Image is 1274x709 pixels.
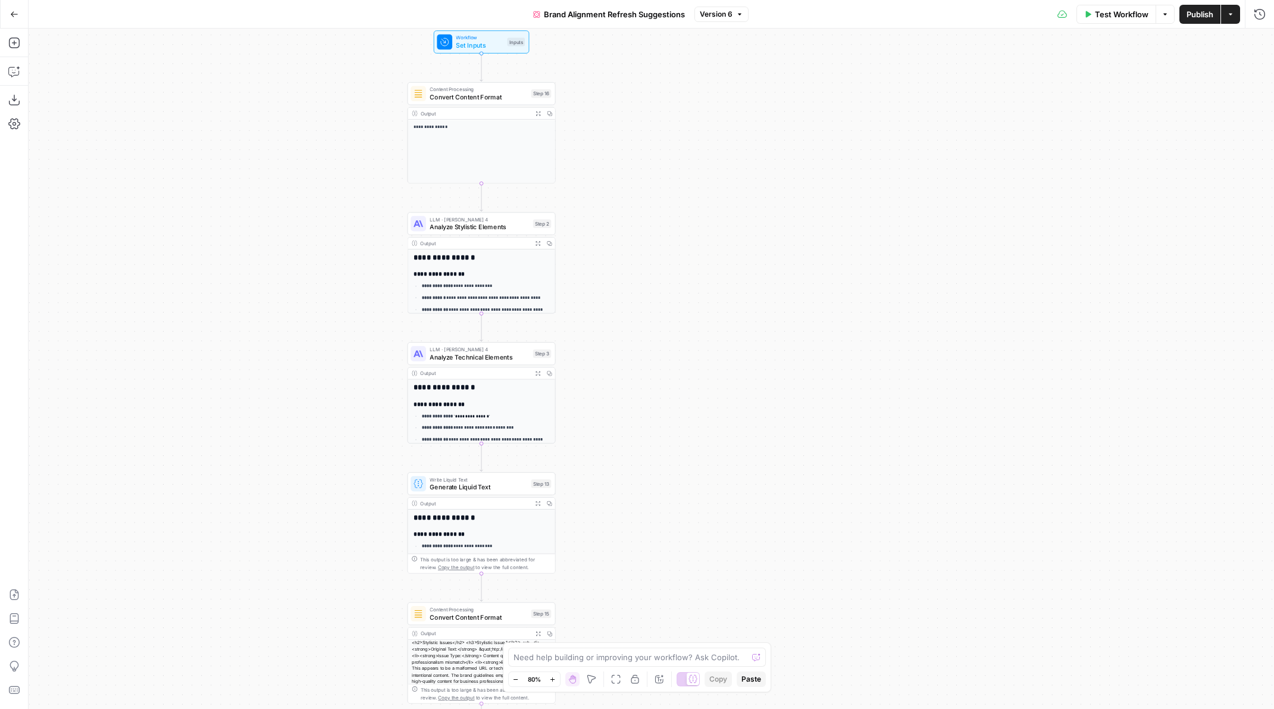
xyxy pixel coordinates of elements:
div: Output [420,499,529,507]
button: Publish [1179,5,1220,24]
div: Step 2 [533,219,552,227]
div: Content ProcessingConvert Content FormatStep 15Output<h2>Stylistic Issues</h2> <h3>Stylistic Issu... [408,602,556,704]
span: Version 6 [700,9,733,20]
g: Edge from step_13 to step_15 [480,574,483,602]
div: Inputs [507,38,525,46]
span: Convert Content Format [430,92,527,102]
div: Step 16 [531,89,552,98]
div: Output [420,370,529,377]
g: Edge from step_2 to step_3 [480,314,483,342]
div: Output [420,110,529,117]
span: Copy the output [438,695,474,701]
span: Content Processing [430,86,527,93]
g: Edge from step_3 to step_13 [480,443,483,471]
div: Output [420,239,529,247]
span: LLM · [PERSON_NAME] 4 [430,345,529,353]
span: 80% [528,674,541,684]
div: This output is too large & has been abbreviated for review. to view the full content. [420,686,551,701]
div: WorkflowSet InputsInputs [408,30,556,54]
span: Copy [709,674,727,685]
div: Content ProcessingConvert Content FormatStep 16Output**** **** **** * [408,82,556,183]
div: This output is too large & has been abbreviated for review. to view the full content. [420,556,551,571]
span: Copy the output [438,564,474,570]
button: Copy [705,671,732,687]
span: Write Liquid Text [430,476,527,483]
button: Brand Alignment Refresh Suggestions [526,5,692,24]
button: Version 6 [694,7,749,22]
div: Step 13 [531,479,552,488]
span: Publish [1187,8,1213,20]
span: Workflow [456,34,503,42]
span: Brand Alignment Refresh Suggestions [544,8,685,20]
span: Paste [741,674,761,685]
span: Convert Content Format [430,613,527,622]
span: Analyze Stylistic Elements [430,222,529,232]
span: Set Inputs [456,40,503,50]
span: Test Workflow [1095,8,1148,20]
div: Output [420,629,529,637]
span: Content Processing [430,605,527,613]
span: Generate Liquid Text [430,482,527,492]
img: o3r9yhbrn24ooq0tey3lueqptmfj [414,89,423,98]
span: Analyze Technical Elements [430,352,529,362]
button: Test Workflow [1076,5,1156,24]
g: Edge from step_16 to step_2 [480,183,483,211]
div: Step 15 [531,610,552,618]
g: Edge from start to step_16 [480,54,483,82]
span: LLM · [PERSON_NAME] 4 [430,215,529,223]
div: Step 3 [533,349,552,358]
button: Paste [737,671,766,687]
img: o3r9yhbrn24ooq0tey3lueqptmfj [414,609,423,619]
